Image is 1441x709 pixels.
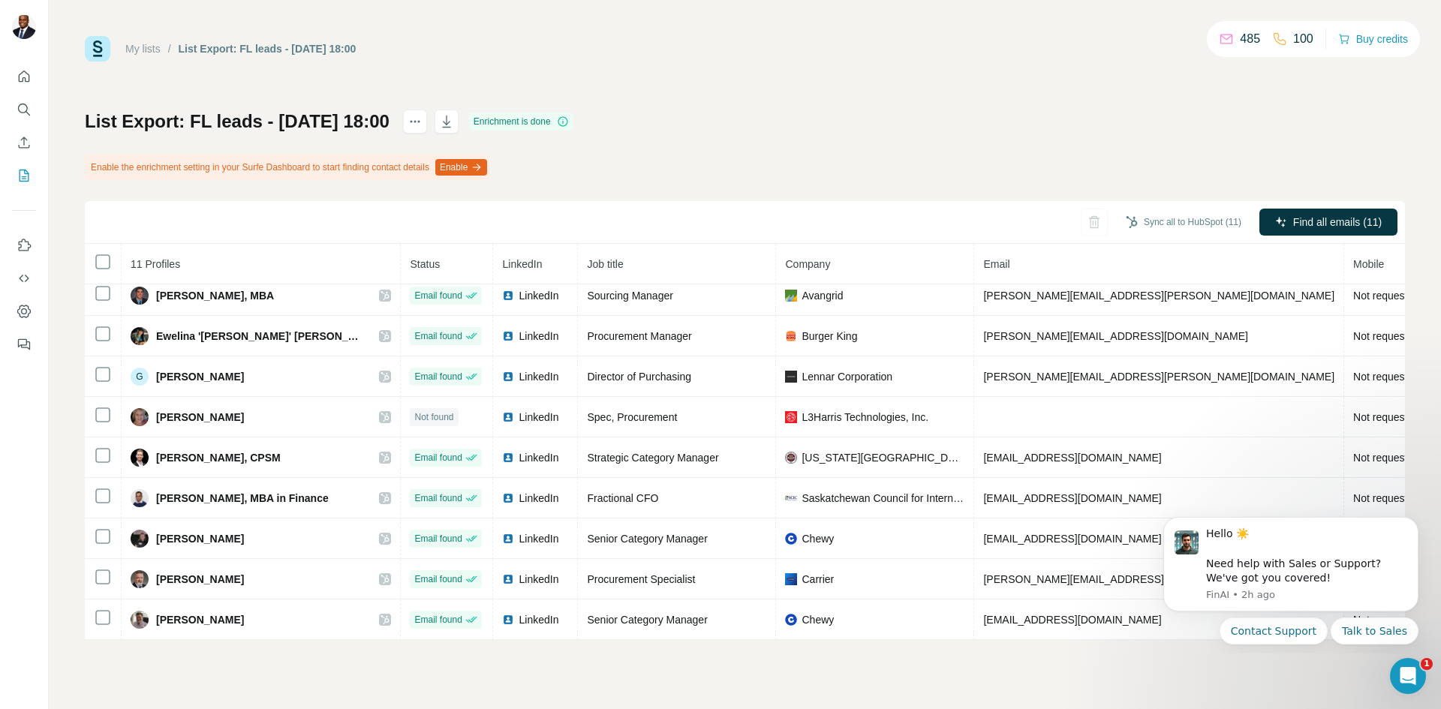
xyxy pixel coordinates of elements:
span: Email found [414,572,462,586]
img: LinkedIn logo [502,290,514,302]
img: LinkedIn logo [502,614,514,626]
span: Strategic Category Manager [587,452,718,464]
img: Avatar [131,611,149,629]
img: Avatar [131,449,149,467]
span: Email found [414,329,462,343]
img: company-logo [785,573,797,585]
span: Sourcing Manager [587,290,672,302]
span: Chewy [802,531,834,546]
button: Search [12,96,36,123]
img: LinkedIn logo [502,371,514,383]
span: [PERSON_NAME] [156,531,244,546]
button: Find all emails (11) [1259,209,1397,236]
span: Saskatchewan Council for International Cooperation [802,491,964,506]
span: Carrier [802,572,834,587]
span: Spec, Procurement [587,411,677,423]
span: Not found [414,410,453,424]
span: Email found [414,370,462,383]
div: List Export: FL leads - [DATE] 18:00 [179,41,356,56]
span: Status [410,258,440,270]
span: Find all emails (11) [1293,215,1382,230]
span: 11 Profiles [131,258,180,270]
span: LinkedIn [519,329,558,344]
span: LinkedIn [519,410,558,425]
span: LinkedIn [502,258,542,270]
span: LinkedIn [519,572,558,587]
img: company-logo [785,492,797,504]
span: Not requested [1353,330,1419,342]
span: [PERSON_NAME][EMAIL_ADDRESS][PERSON_NAME][DOMAIN_NAME] [983,290,1334,302]
span: [EMAIL_ADDRESS][DOMAIN_NAME] [983,452,1161,464]
img: LinkedIn logo [502,533,514,545]
span: Senior Category Manager [587,533,707,545]
span: Ewelina '[PERSON_NAME]' [PERSON_NAME] [156,329,364,344]
span: Procurement Manager [587,330,691,342]
li: / [168,41,171,56]
span: LinkedIn [519,491,558,506]
img: Avatar [131,327,149,345]
div: Enable the enrichment setting in your Surfe Dashboard to start finding contact details [85,155,490,180]
button: Sync all to HubSpot (11) [1115,211,1252,233]
span: Not requested [1353,492,1419,504]
span: [PERSON_NAME] [156,369,244,384]
span: LinkedIn [519,450,558,465]
span: Procurement Specialist [587,573,695,585]
iframe: Intercom live chat [1390,658,1426,694]
span: Director of Purchasing [587,371,691,383]
iframe: Intercom notifications message [1141,503,1441,653]
img: Surfe Logo [85,36,110,62]
img: company-logo [785,371,797,383]
span: [US_STATE][GEOGRAPHIC_DATA] [802,450,964,465]
img: Avatar [12,15,36,39]
img: company-logo [785,614,797,626]
span: Email found [414,532,462,545]
img: LinkedIn logo [502,452,514,464]
img: Avatar [131,570,149,588]
span: Email found [414,289,462,302]
span: Job title [587,258,623,270]
img: Avatar [131,530,149,548]
span: [PERSON_NAME], MBA in Finance [156,491,329,506]
img: LinkedIn logo [502,573,514,585]
p: 100 [1293,30,1313,48]
span: LinkedIn [519,612,558,627]
span: [PERSON_NAME][EMAIL_ADDRESS][PERSON_NAME][DOMAIN_NAME] [983,573,1334,585]
span: [EMAIL_ADDRESS][DOMAIN_NAME] [983,533,1161,545]
button: Enable [435,159,487,176]
h1: List Export: FL leads - [DATE] 18:00 [85,110,390,134]
span: Not requested [1353,411,1419,423]
span: Not requested [1353,452,1419,464]
a: My lists [125,43,161,55]
span: [PERSON_NAME][EMAIL_ADDRESS][PERSON_NAME][DOMAIN_NAME] [983,371,1334,383]
span: LinkedIn [519,369,558,384]
span: L3Harris Technologies, Inc. [802,410,928,425]
span: Not requested [1353,371,1419,383]
button: Use Surfe on LinkedIn [12,232,36,259]
div: Enrichment is done [469,113,573,131]
span: [PERSON_NAME] [156,572,244,587]
div: G [131,368,149,386]
span: [PERSON_NAME] [156,612,244,627]
span: Not requested [1353,290,1419,302]
span: Company [785,258,830,270]
span: LinkedIn [519,531,558,546]
span: Email found [414,491,462,505]
img: LinkedIn logo [502,411,514,423]
img: company-logo [785,411,797,423]
img: company-logo [785,290,797,302]
img: Avatar [131,287,149,305]
span: Email found [414,613,462,626]
p: 485 [1240,30,1260,48]
img: LinkedIn logo [502,492,514,504]
span: Chewy [802,612,834,627]
button: My lists [12,162,36,189]
span: Avangrid [802,288,843,303]
span: Fractional CFO [587,492,658,504]
span: [EMAIL_ADDRESS][DOMAIN_NAME] [983,614,1161,626]
button: Use Surfe API [12,265,36,292]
